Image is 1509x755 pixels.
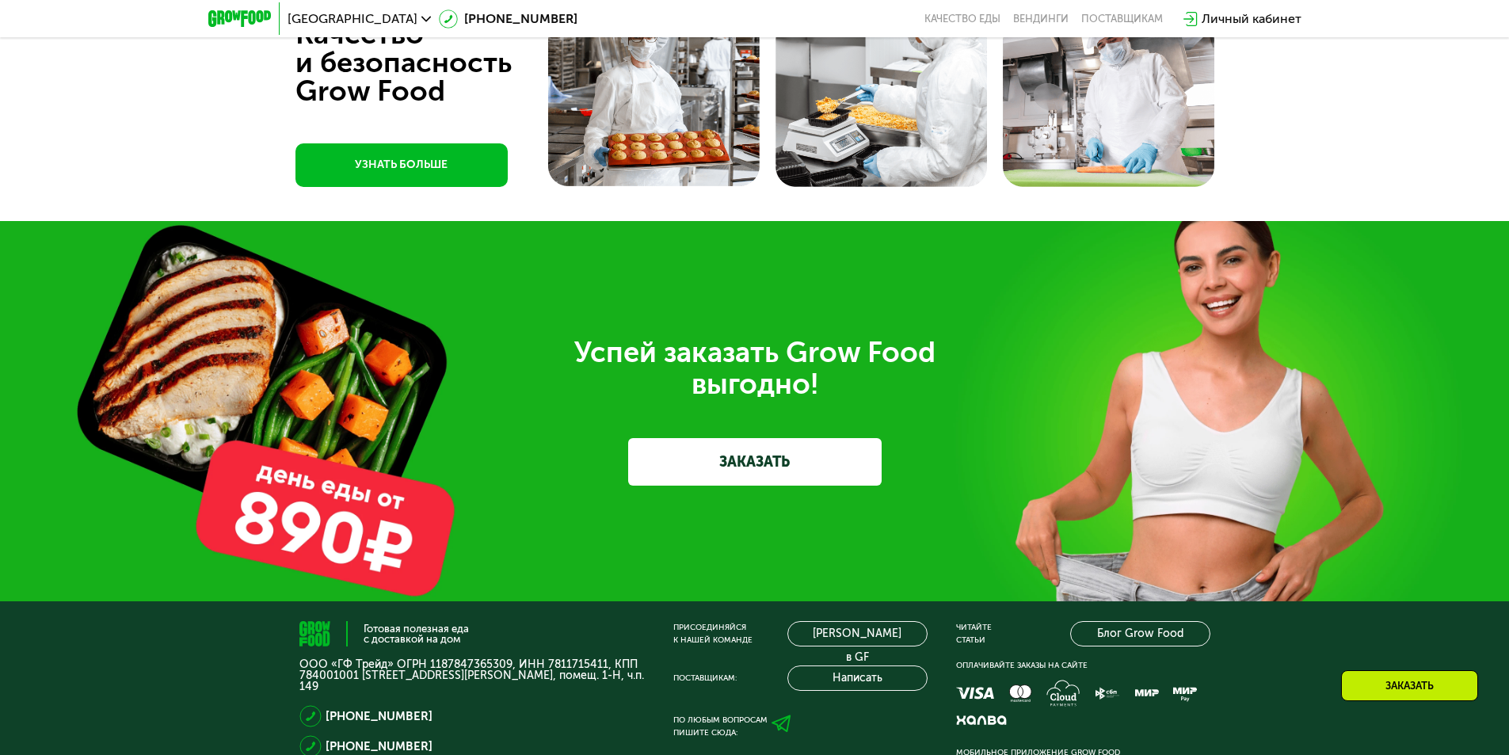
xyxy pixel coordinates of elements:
[311,337,1198,400] div: Успей заказать Grow Food выгодно!
[924,13,1000,25] a: Качество еды
[956,659,1210,672] div: Оплачивайте заказы на сайте
[439,10,577,29] a: [PHONE_NUMBER]
[288,13,417,25] span: [GEOGRAPHIC_DATA]
[956,621,992,646] div: Читайте статьи
[364,623,469,644] div: Готовая полезная еда с доставкой на дом
[673,672,737,684] div: Поставщикам:
[628,438,882,486] a: ЗАКАЗАТЬ
[1202,10,1301,29] div: Личный кабинет
[787,665,928,691] button: Написать
[673,621,753,646] div: Присоединяйся к нашей команде
[1013,13,1069,25] a: Вендинги
[673,714,768,739] div: По любым вопросам пишите сюда:
[787,621,928,646] a: [PERSON_NAME] в GF
[295,20,570,105] div: Качество и безопасность Grow Food
[299,659,645,692] p: ООО «ГФ Трейд» ОГРН 1187847365309, ИНН 7811715411, КПП 784001001 [STREET_ADDRESS][PERSON_NAME], п...
[1341,670,1478,701] div: Заказать
[295,143,508,187] a: УЗНАТЬ БОЛЬШЕ
[326,707,433,726] a: [PHONE_NUMBER]
[1070,621,1210,646] a: Блог Grow Food
[1081,13,1163,25] div: поставщикам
